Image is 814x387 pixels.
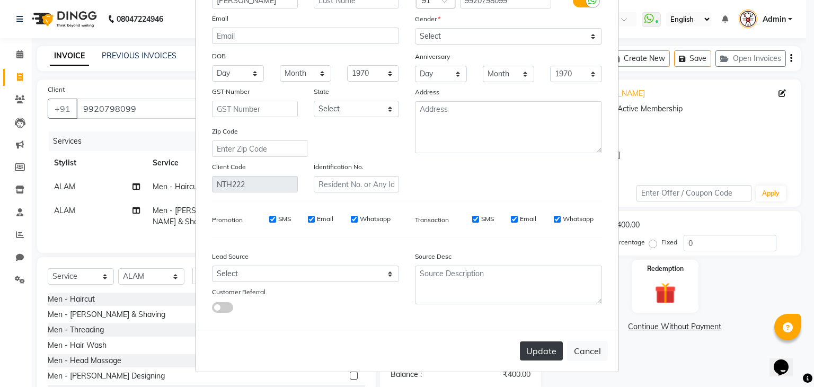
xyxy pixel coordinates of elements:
[212,101,298,117] input: GST Number
[212,162,246,172] label: Client Code
[212,176,298,192] input: Client Code
[212,127,238,136] label: Zip Code
[314,162,364,172] label: Identification No.
[212,215,243,225] label: Promotion
[563,214,594,224] label: Whatsapp
[520,214,536,224] label: Email
[415,252,452,261] label: Source Desc
[520,341,563,360] button: Update
[212,51,226,61] label: DOB
[415,52,450,61] label: Anniversary
[317,214,333,224] label: Email
[415,215,449,225] label: Transaction
[212,287,266,297] label: Customer Referral
[415,14,440,24] label: Gender
[360,214,391,224] label: Whatsapp
[278,214,291,224] label: SMS
[314,87,329,96] label: State
[212,28,399,44] input: Email
[769,345,803,376] iframe: chat widget
[212,87,250,96] label: GST Number
[212,252,249,261] label: Lead Source
[314,176,400,192] input: Resident No. or Any Id
[212,140,307,157] input: Enter Zip Code
[567,341,608,361] button: Cancel
[212,14,228,23] label: Email
[415,87,439,97] label: Address
[481,214,494,224] label: SMS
